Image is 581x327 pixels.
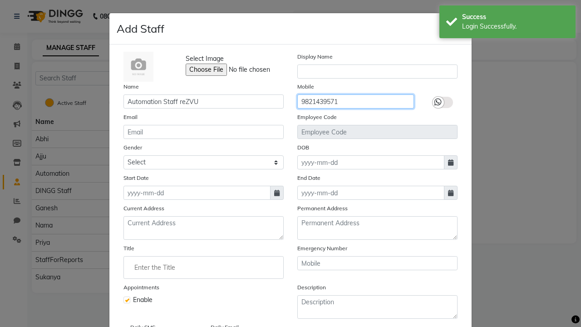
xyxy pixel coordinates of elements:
label: Display Name [297,53,333,61]
label: Appointments [123,283,159,292]
label: Current Address [123,204,164,213]
label: Gender [123,144,142,152]
input: Name [123,94,284,109]
span: Enable [133,295,153,305]
input: Employee Code [297,125,458,139]
input: Mobile [297,256,458,270]
input: Enter the Title [128,258,280,277]
label: Mobile [297,83,314,91]
input: yyyy-mm-dd [297,155,444,169]
h4: Add Staff [117,20,164,37]
input: yyyy-mm-dd [123,186,271,200]
div: Success [462,12,569,22]
label: Permanent Address [297,204,348,213]
label: Emergency Number [297,244,347,253]
label: Title [123,244,134,253]
label: Description [297,283,326,292]
label: End Date [297,174,320,182]
input: yyyy-mm-dd [297,186,444,200]
label: DOB [297,144,309,152]
label: Employee Code [297,113,337,121]
input: Email [123,125,284,139]
img: Cinque Terre [123,52,153,82]
input: Select Image [186,64,309,76]
label: Start Date [123,174,149,182]
div: Login Successfully. [462,22,569,31]
input: Mobile [297,94,414,109]
label: Name [123,83,139,91]
span: Select Image [186,54,224,64]
label: Email [123,113,138,121]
